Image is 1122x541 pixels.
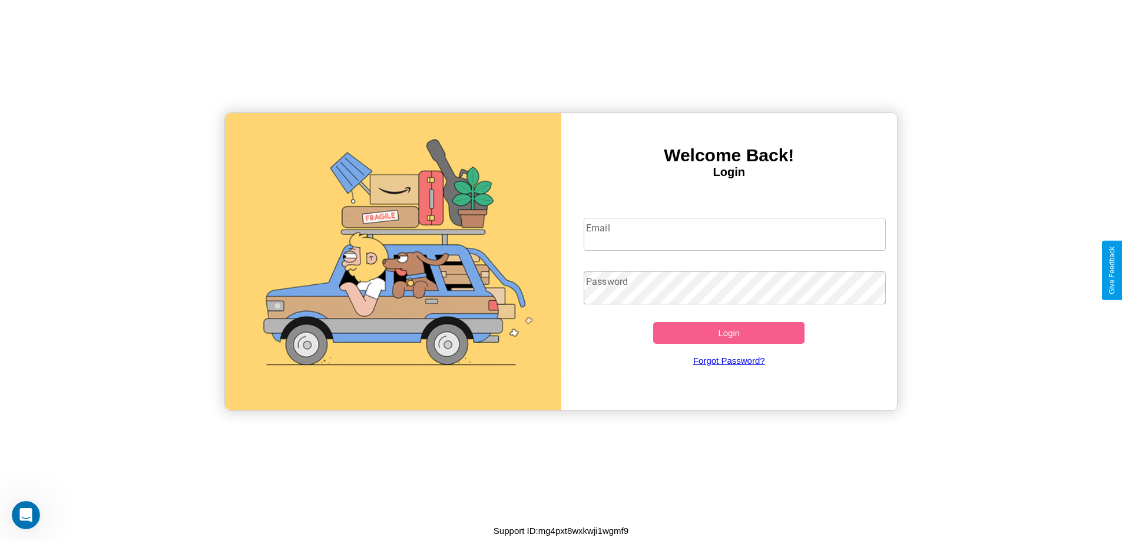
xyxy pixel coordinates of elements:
button: Login [653,322,805,344]
div: Give Feedback [1108,247,1116,294]
h4: Login [561,165,898,179]
img: gif [225,113,561,410]
iframe: Intercom live chat [12,501,40,529]
a: Forgot Password? [578,344,880,377]
p: Support ID: mg4pxt8wxkwji1wgmf9 [494,523,628,539]
h3: Welcome Back! [561,145,898,165]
